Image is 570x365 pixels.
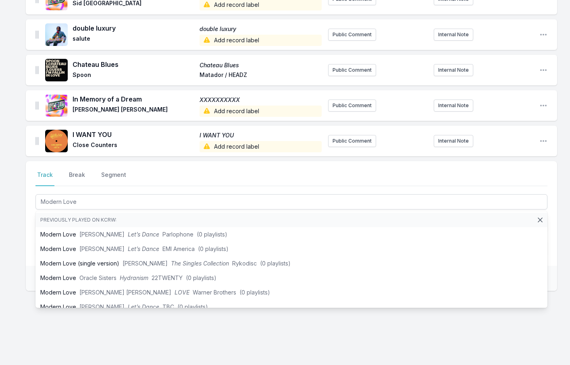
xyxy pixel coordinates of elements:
button: Internal Note [434,29,473,41]
button: Open playlist item options [539,102,547,110]
span: (0 playlists) [260,260,291,267]
span: Add record label [200,106,322,117]
li: Modern Love [35,242,547,256]
span: Add record label [200,141,322,152]
img: Drag Handle [35,137,39,145]
button: Open playlist item options [539,137,547,145]
button: Public Comment [328,100,376,112]
span: I WANT YOU [73,130,195,139]
span: Close Counters [73,141,195,152]
span: Chateau Blues [200,61,322,69]
button: Track [35,171,54,186]
span: (0 playlists) [239,289,270,296]
li: Modern Love [35,300,547,314]
img: double luxury [45,23,68,46]
li: Modern Love [35,285,547,300]
span: Rykodisc [232,260,257,267]
span: In Memory of a Dream [73,94,195,104]
input: Track Title [35,194,547,209]
button: Public Comment [328,135,376,147]
img: Drag Handle [35,102,39,110]
span: Spoon [73,71,195,81]
img: I WANT YOU [45,130,68,152]
button: Break [67,171,87,186]
span: 22TWENTY [152,274,183,281]
button: Segment [100,171,128,186]
span: TBC [162,303,174,310]
img: XXXXXXXXXX [45,94,68,117]
span: Let’s Dance [128,245,159,252]
span: [PERSON_NAME] [PERSON_NAME] [73,106,195,117]
li: Modern Love [35,227,547,242]
span: Warner Brothers [193,289,236,296]
button: Public Comment [328,29,376,41]
span: I WANT YOU [200,131,322,139]
img: Drag Handle [35,31,39,39]
span: (0 playlists) [197,231,227,238]
img: Chateau Blues [45,59,68,81]
span: [PERSON_NAME] [PERSON_NAME] [79,289,171,296]
button: Internal Note [434,64,473,76]
button: Open playlist item options [539,31,547,39]
span: EMI America [162,245,195,252]
span: (0 playlists) [186,274,216,281]
span: Let’s Dance [128,231,159,238]
span: Let’s Dance [128,303,159,310]
span: [PERSON_NAME] [123,260,168,267]
span: Oracle Sisters [79,274,116,281]
li: Previously played on KCRW: [35,213,547,227]
span: [PERSON_NAME] [79,303,125,310]
button: Internal Note [434,100,473,112]
span: [PERSON_NAME] [79,245,125,252]
span: (0 playlists) [198,245,229,252]
span: salute [73,35,195,46]
button: Internal Note [434,135,473,147]
span: double luxury [73,23,195,33]
span: Hydranism [120,274,148,281]
span: Matador / HEADZ [200,71,322,81]
span: The Singles Collection [171,260,229,267]
span: [PERSON_NAME] [79,231,125,238]
li: Modern Love (single version) [35,256,547,271]
li: Modern Love [35,271,547,285]
span: Parlophone [162,231,193,238]
img: Drag Handle [35,66,39,74]
span: double luxury [200,25,322,33]
span: Chateau Blues [73,60,195,69]
span: Add record label [200,35,322,46]
span: LOVE [175,289,189,296]
span: XXXXXXXXXX [200,96,322,104]
span: (0 playlists) [177,303,208,310]
button: Open playlist item options [539,66,547,74]
button: Public Comment [328,64,376,76]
